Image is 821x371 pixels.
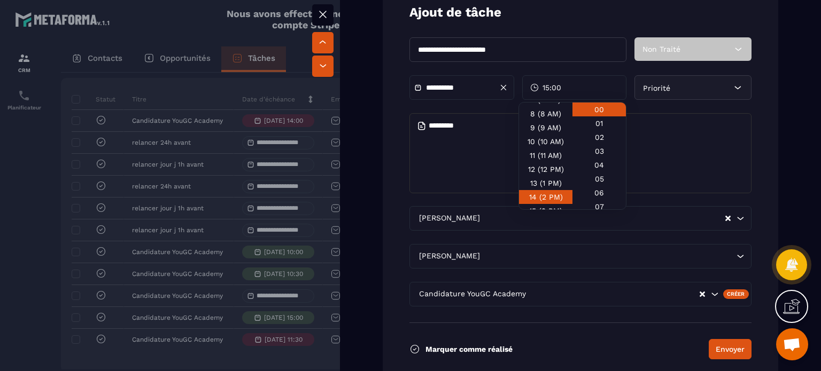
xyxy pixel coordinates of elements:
input: Search for option [482,212,724,224]
div: 04 [572,158,626,172]
a: Ouvrir le chat [776,328,808,360]
button: Clear Selected [725,215,731,223]
div: 10 (10 AM) [519,135,572,148]
div: Search for option [409,206,752,231]
div: Créer [723,289,749,299]
div: 00 [572,102,626,116]
span: [PERSON_NAME] [416,212,482,224]
button: Clear Selected [700,290,705,298]
div: 03 [572,144,626,158]
span: 15:00 [543,82,561,93]
div: 12 (12 PM) [519,162,572,176]
div: 11 (11 AM) [519,148,572,162]
input: Search for option [528,288,699,300]
div: 15 (3 PM) [519,204,572,218]
div: 02 [572,130,626,144]
div: 06 [572,186,626,200]
div: 01 [572,116,626,130]
div: 13 (1 PM) [519,176,572,190]
div: 14 (2 PM) [519,190,572,204]
button: Envoyer [709,339,752,359]
div: 07 [572,200,626,214]
input: Search for option [482,250,734,262]
div: Search for option [409,282,752,306]
span: [PERSON_NAME] [416,250,482,262]
div: Search for option [409,244,752,269]
div: 9 (9 AM) [519,121,572,135]
div: 05 [572,172,626,186]
p: Ajout de tâche [409,4,501,21]
p: Marquer comme réalisé [425,345,513,353]
div: 8 (8 AM) [519,107,572,121]
span: Priorité [643,84,670,92]
span: Non Traité [642,45,680,53]
span: Candidature YouGC Academy [416,288,528,300]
